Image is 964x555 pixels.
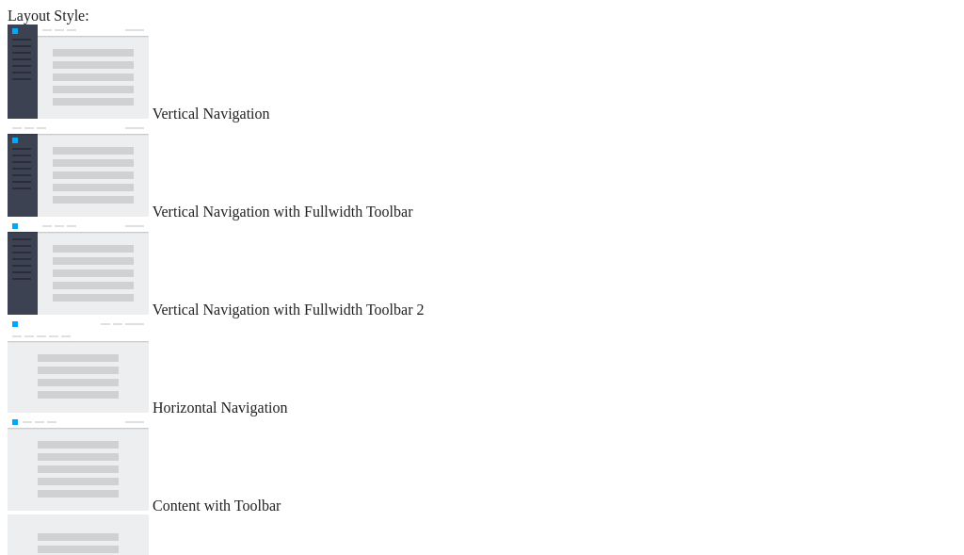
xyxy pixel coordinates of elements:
md-radio-button: Horizontal Navigation [8,318,956,416]
span: Vertical Navigation [153,106,270,122]
md-radio-button: Vertical Navigation with Fullwidth Toolbar [8,122,956,220]
img: vertical-nav.jpg [8,24,149,119]
md-radio-button: Vertical Navigation with Fullwidth Toolbar 2 [8,220,956,318]
md-radio-button: Vertical Navigation [8,24,956,122]
md-radio-button: Content with Toolbar [8,416,956,514]
span: Content with Toolbar [153,498,281,514]
img: content-with-toolbar.jpg [8,416,149,511]
img: vertical-nav-with-full-toolbar-2.jpg [8,220,149,315]
span: Vertical Navigation with Fullwidth Toolbar 2 [153,302,425,318]
img: vertical-nav-with-full-toolbar.jpg [8,122,149,217]
span: Horizontal Navigation [153,400,288,416]
div: Layout Style: [8,8,956,24]
span: Vertical Navigation with Fullwidth Toolbar [153,204,413,220]
img: horizontal-nav.jpg [8,318,149,413]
